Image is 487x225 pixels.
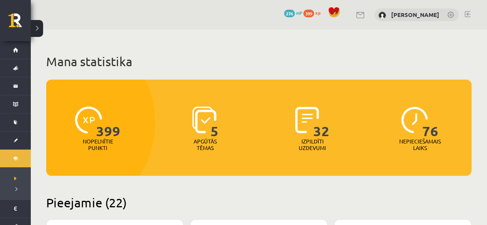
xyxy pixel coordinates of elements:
[96,107,120,138] span: 399
[83,138,113,151] p: Nopelnītie punkti
[401,107,428,133] img: icon-clock-7be60019b62300814b6bd22b8e044499b485619524d84068768e800edab66f18.svg
[46,195,472,210] h2: Pieejamie (22)
[284,10,295,17] span: 276
[422,107,438,138] span: 76
[190,138,220,151] p: Apgūtās tēmas
[46,54,472,69] h1: Mana statistika
[75,107,102,133] img: icon-xp-0682a9bc20223a9ccc6f5883a126b849a74cddfe5390d2b41b4391c66f2066e7.svg
[303,10,324,16] a: 399 xp
[303,10,314,17] span: 399
[211,107,219,138] span: 5
[192,107,216,133] img: icon-learned-topics-4a711ccc23c960034f471b6e78daf4a3bad4a20eaf4de84257b87e66633f6470.svg
[378,12,386,19] img: Dominiks Kozlovskis
[295,107,319,133] img: icon-completed-tasks-ad58ae20a441b2904462921112bc710f1caf180af7a3daa7317a5a94f2d26646.svg
[399,138,441,151] p: Nepieciešamais laiks
[313,107,330,138] span: 32
[8,13,31,33] a: Rīgas 1. Tālmācības vidusskola
[284,10,302,16] a: 276 mP
[391,11,439,18] a: [PERSON_NAME]
[298,138,328,151] p: Izpildīti uzdevumi
[315,10,320,16] span: xp
[296,10,302,16] span: mP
